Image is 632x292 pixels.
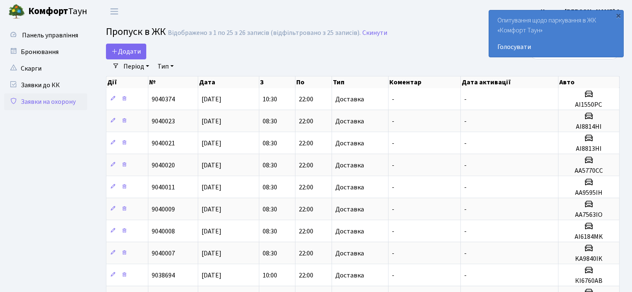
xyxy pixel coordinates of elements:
h5: AI8813HI [562,145,616,153]
span: - [392,161,394,170]
th: З [259,76,295,88]
button: Переключити навігацію [104,5,125,18]
span: Доставка [335,118,364,125]
span: 9040007 [152,249,175,258]
span: 22:00 [299,249,313,258]
a: Тип [154,59,177,74]
th: № [148,76,198,88]
h5: AI6184MK [562,233,616,241]
span: Доставка [335,184,364,191]
a: Заявки до КК [4,77,87,93]
span: [DATE] [202,95,221,104]
a: Голосувати [497,42,615,52]
span: 08:30 [263,117,277,126]
img: logo.png [8,3,25,20]
h5: AI1550PC [562,101,616,109]
span: 22:00 [299,117,313,126]
span: Доставка [335,272,364,279]
th: Авто [558,76,620,88]
th: Дата активації [461,76,558,88]
span: 9040374 [152,95,175,104]
span: 22:00 [299,139,313,148]
span: - [464,139,467,148]
span: [DATE] [202,249,221,258]
span: - [464,117,467,126]
span: 22:00 [299,227,313,236]
span: 08:30 [263,205,277,214]
span: Доставка [335,140,364,147]
b: Комфорт [28,5,68,18]
span: Доставка [335,162,364,169]
span: [DATE] [202,227,221,236]
span: 10:30 [263,95,277,104]
span: Доставка [335,228,364,235]
h5: AI8814HI [562,123,616,131]
span: - [392,271,394,280]
span: 22:00 [299,161,313,170]
span: - [392,227,394,236]
span: [DATE] [202,183,221,192]
th: По [295,76,332,88]
span: - [464,205,467,214]
span: [DATE] [202,271,221,280]
span: - [392,117,394,126]
span: Доставка [335,206,364,213]
span: 9040023 [152,117,175,126]
h5: AA5770CC [562,167,616,175]
span: 08:30 [263,161,277,170]
span: 9040009 [152,205,175,214]
th: Дії [106,76,148,88]
span: - [464,227,467,236]
span: - [392,183,394,192]
span: 10:00 [263,271,277,280]
h5: KA9840IK [562,255,616,263]
th: Коментар [389,76,461,88]
span: - [464,249,467,258]
div: × [614,11,622,20]
span: 9038694 [152,271,175,280]
span: Доставка [335,250,364,257]
span: - [392,205,394,214]
a: Скарги [4,60,87,77]
span: - [464,183,467,192]
span: - [392,95,394,104]
div: Відображено з 1 по 25 з 26 записів (відфільтровано з 25 записів). [168,29,361,37]
span: Таун [28,5,87,19]
span: 22:00 [299,183,313,192]
a: Цитрус [PERSON_NAME] А. [541,7,622,17]
th: Дата [198,76,259,88]
span: Доставка [335,96,364,103]
span: [DATE] [202,161,221,170]
span: 22:00 [299,95,313,104]
span: 9040008 [152,227,175,236]
h5: AA7563IO [562,211,616,219]
span: Додати [111,47,141,56]
span: 08:30 [263,227,277,236]
a: Панель управління [4,27,87,44]
th: Тип [332,76,389,88]
span: 08:30 [263,183,277,192]
span: - [464,95,467,104]
span: 22:00 [299,205,313,214]
h5: AA9595IH [562,189,616,197]
span: - [464,271,467,280]
h5: КІ6760АВ [562,277,616,285]
span: - [464,161,467,170]
span: - [392,139,394,148]
span: 22:00 [299,271,313,280]
span: 9040020 [152,161,175,170]
span: [DATE] [202,117,221,126]
span: [DATE] [202,139,221,148]
div: Опитування щодо паркування в ЖК «Комфорт Таун» [489,10,623,57]
b: Цитрус [PERSON_NAME] А. [541,7,622,16]
a: Скинути [362,29,387,37]
span: [DATE] [202,205,221,214]
span: 9040011 [152,183,175,192]
span: Панель управління [22,31,78,40]
span: - [392,249,394,258]
a: Додати [106,44,146,59]
span: 08:30 [263,139,277,148]
span: Пропуск в ЖК [106,25,166,39]
a: Період [120,59,152,74]
span: 9040021 [152,139,175,148]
